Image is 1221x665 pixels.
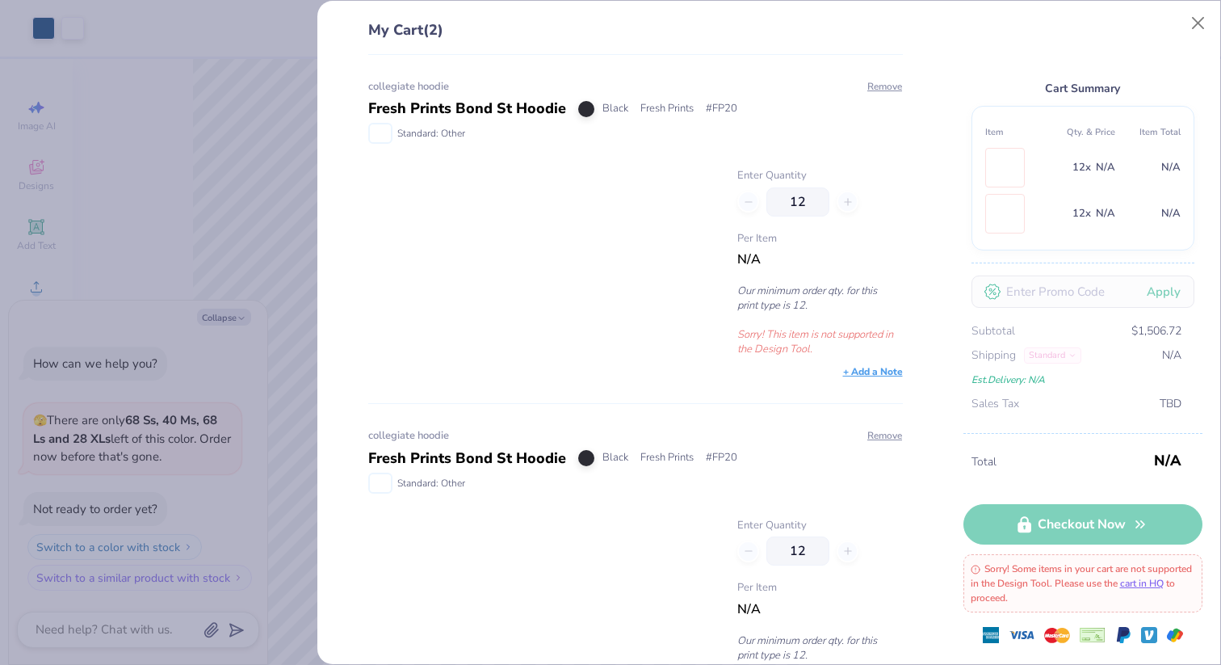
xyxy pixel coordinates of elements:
[640,450,694,466] span: Fresh Prints
[1167,627,1183,643] img: GPay
[1072,204,1091,223] span: 12 x
[706,450,737,466] span: # FP20
[843,364,903,379] div: + Add a Note
[737,600,761,618] span: N/A
[971,276,1194,308] input: Enter Promo Code
[1131,322,1181,340] span: $1,506.72
[1115,120,1181,145] th: Item Total
[1096,158,1115,177] span: N/A
[737,518,902,534] label: Enter Quantity
[971,453,1149,471] span: Total
[1162,347,1181,364] span: N/A
[1183,8,1214,39] button: Close
[1044,622,1070,648] img: master-card
[971,371,1181,389] div: Est. Delivery: N/A
[1161,158,1181,177] span: N/A
[1120,577,1164,590] a: cart in HQ
[370,474,391,492] img: Standard: Other
[737,633,902,663] p: Our minimum order qty. for this print type is 12.
[368,98,566,120] div: Fresh Prints Bond St Hoodie
[985,120,1051,145] th: Item
[602,101,628,117] span: Black
[766,187,829,217] input: – –
[368,79,903,95] div: collegiate hoodie
[1154,446,1181,475] span: N/A
[368,428,903,444] div: collegiate hoodie
[1050,120,1115,145] th: Qty. & Price
[397,126,465,141] span: Standard: Other
[640,101,694,117] span: Fresh Prints
[737,327,902,356] p: Sorry! This item is not supported in the Design Tool.
[963,554,1202,612] div: Sorry! Some items in your cart are not supported in the Design Tool. Please use the to proceed.
[737,284,902,313] p: Our minimum order qty. for this print type is 12.
[971,395,1019,413] span: Sales Tax
[1009,622,1034,648] img: visa
[1141,627,1157,643] img: Venmo
[866,428,903,443] button: Remove
[971,79,1194,98] div: Cart Summary
[983,627,999,643] img: express
[706,101,737,117] span: # FP20
[737,168,902,184] label: Enter Quantity
[737,250,761,268] span: N/A
[1115,627,1131,643] img: Paypal
[866,79,903,94] button: Remove
[1160,395,1181,413] span: TBD
[368,448,566,469] div: Fresh Prints Bond St Hoodie
[368,19,903,55] div: My Cart (2)
[1072,158,1091,177] span: 12 x
[397,476,465,490] span: Standard: Other
[971,347,1016,364] span: Shipping
[766,537,829,566] input: – –
[1096,204,1115,223] span: N/A
[1080,627,1106,643] img: cheque
[971,322,1015,340] span: Subtotal
[1161,204,1181,223] span: N/A
[370,124,391,142] img: Standard: Other
[602,450,628,466] span: Black
[737,580,902,596] span: Per Item
[737,231,902,247] span: Per Item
